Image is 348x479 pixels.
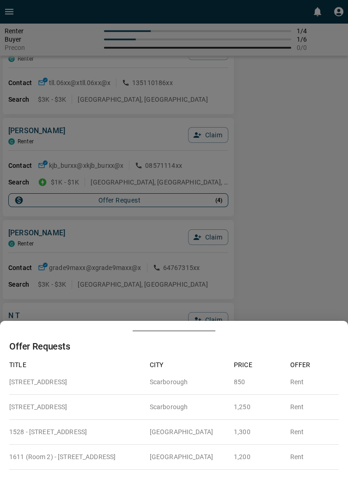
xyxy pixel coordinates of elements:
p: Rent [290,452,339,462]
p: Rent [290,427,339,437]
p: 1,250 [234,402,283,412]
p: [STREET_ADDRESS] [9,377,142,387]
p: [GEOGRAPHIC_DATA] [150,452,226,462]
p: Rent [290,377,339,387]
p: 1,200 [234,452,283,462]
p: 850 [234,377,283,387]
h2: Offer Requests [9,341,339,352]
p: City [150,360,226,370]
p: Rent [290,402,339,412]
p: 1611 (Room 2) - [STREET_ADDRESS] [9,452,142,462]
p: 1528 - [STREET_ADDRESS] [9,427,142,437]
p: Price [234,360,283,370]
p: [GEOGRAPHIC_DATA] [150,427,226,437]
p: 1,300 [234,427,283,437]
p: Title [9,360,142,370]
p: Offer [290,360,339,370]
p: Scarborough [150,377,226,387]
p: [STREET_ADDRESS] [9,402,142,412]
p: Scarborough [150,402,226,412]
